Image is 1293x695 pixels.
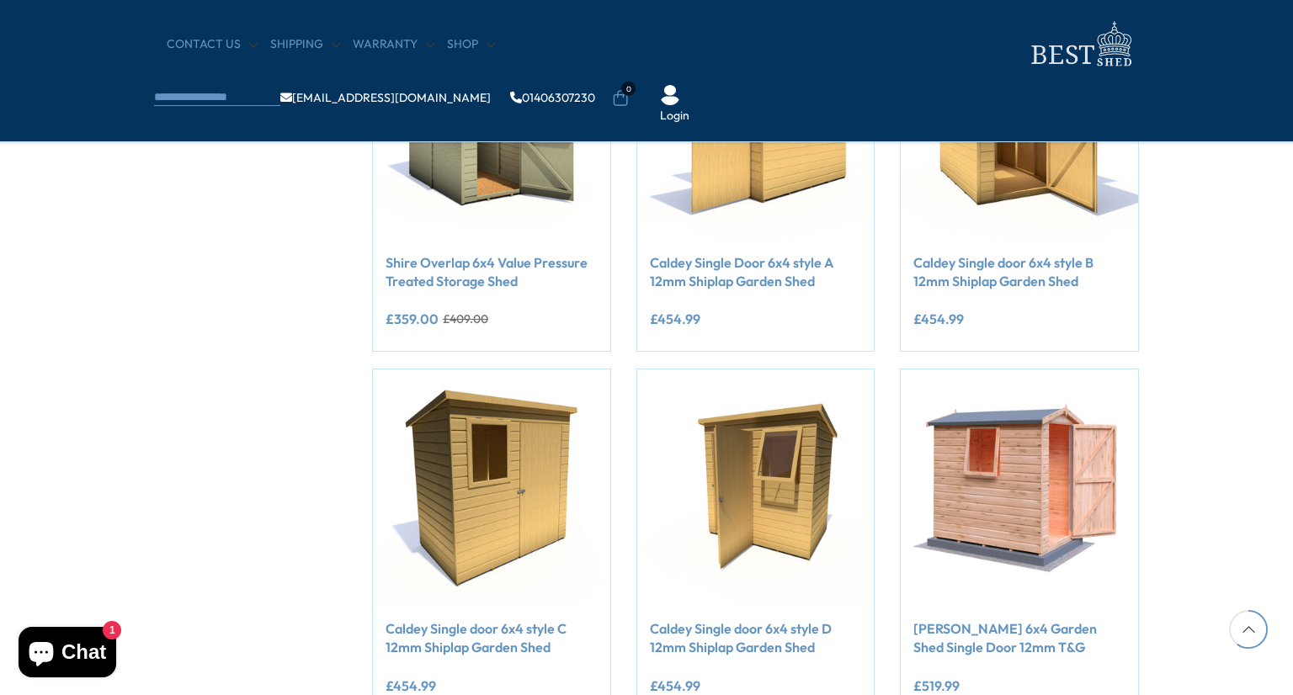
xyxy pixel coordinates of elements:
[353,36,434,53] a: Warranty
[443,313,488,325] del: £409.00
[447,36,495,53] a: Shop
[621,82,636,96] span: 0
[1021,17,1139,72] img: logo
[280,92,491,103] a: [EMAIL_ADDRESS][DOMAIN_NAME]
[386,253,598,291] a: Shire Overlap 6x4 Value Pressure Treated Storage Shed
[167,36,258,53] a: CONTACT US
[660,85,680,105] img: User Icon
[913,619,1125,657] a: [PERSON_NAME] 6x4 Garden Shed Single Door 12mm T&G
[386,312,439,326] ins: £359.00
[386,619,598,657] a: Caldey Single door 6x4 style C 12mm Shiplap Garden Shed
[913,253,1125,291] a: Caldey Single door 6x4 style B 12mm Shiplap Garden Shed
[913,312,964,326] ins: £454.99
[650,253,862,291] a: Caldey Single Door 6x4 style A 12mm Shiplap Garden Shed
[13,627,121,682] inbox-online-store-chat: Shopify online store chat
[650,312,700,326] ins: £454.99
[913,679,960,692] ins: £519.99
[650,679,700,692] ins: £454.99
[386,679,436,692] ins: £454.99
[612,90,629,107] a: 0
[510,92,595,103] a: 01406307230
[650,619,862,657] a: Caldey Single door 6x4 style D 12mm Shiplap Garden Shed
[270,36,340,53] a: Shipping
[660,108,689,125] a: Login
